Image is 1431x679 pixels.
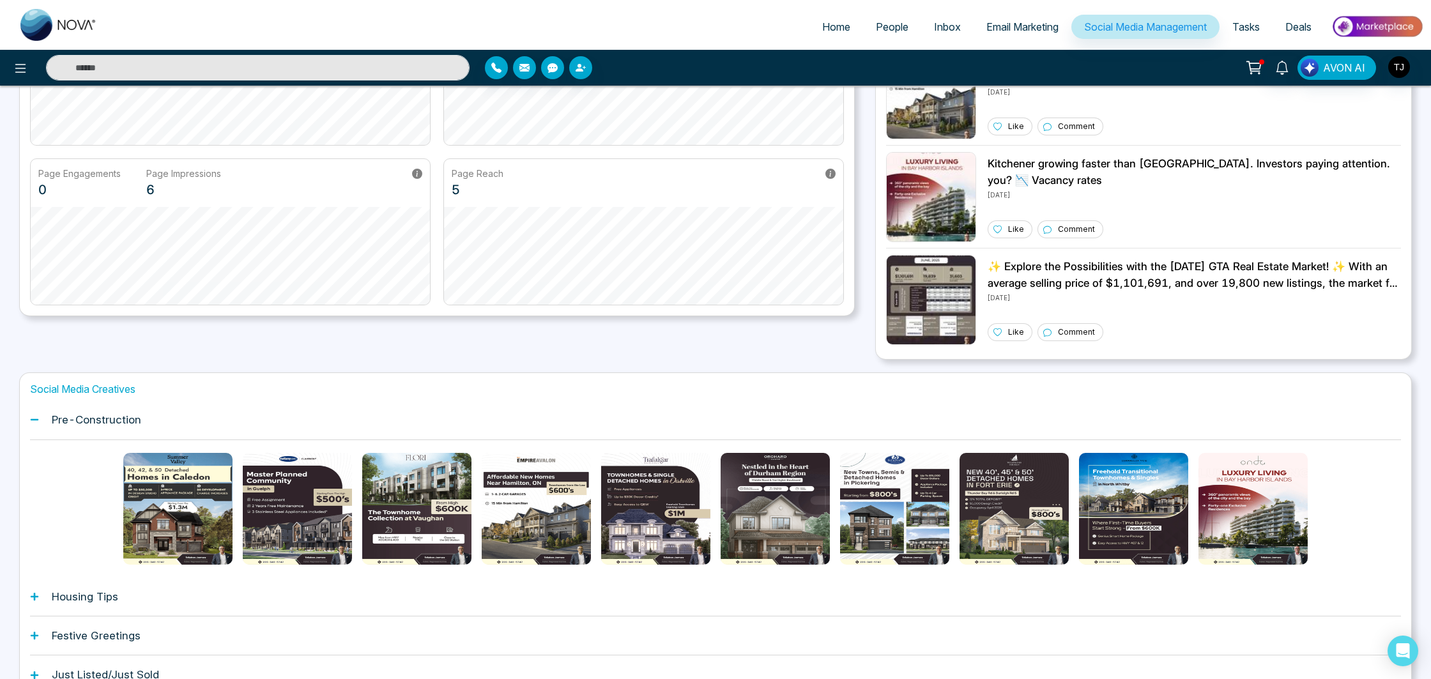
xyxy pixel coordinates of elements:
[876,20,908,33] span: People
[52,590,118,603] h1: Housing Tips
[30,383,1401,395] h1: Social Media Creatives
[52,413,141,426] h1: Pre-Construction
[1058,224,1095,235] p: Comment
[20,9,97,41] img: Nova CRM Logo
[452,180,503,199] p: 5
[1008,326,1024,338] p: Like
[886,152,976,242] img: Unable to load img.
[886,49,976,139] img: Unable to load img.
[988,291,1401,303] p: [DATE]
[1220,15,1273,39] a: Tasks
[1008,121,1024,132] p: Like
[1323,60,1365,75] span: AVON AI
[886,255,976,345] img: Unable to load img.
[1285,20,1312,33] span: Deals
[52,629,141,642] h1: Festive Greetings
[452,167,503,180] p: Page Reach
[863,15,921,39] a: People
[1388,56,1410,78] img: User Avatar
[988,156,1401,188] p: Kitchener growing faster than [GEOGRAPHIC_DATA]. Investors paying attention. you? 📉 Vacancy rates
[38,180,121,199] p: 0
[809,15,863,39] a: Home
[1058,121,1095,132] p: Comment
[1301,59,1319,77] img: Lead Flow
[1084,20,1207,33] span: Social Media Management
[1232,20,1260,33] span: Tasks
[934,20,961,33] span: Inbox
[1008,224,1024,235] p: Like
[146,167,221,180] p: Page Impressions
[988,86,1401,97] p: [DATE]
[1297,56,1376,80] button: AVON AI
[1058,326,1095,338] p: Comment
[1331,12,1423,41] img: Market-place.gif
[988,188,1401,200] p: [DATE]
[1273,15,1324,39] a: Deals
[986,20,1059,33] span: Email Marketing
[38,167,121,180] p: Page Engagements
[988,259,1401,291] p: ✨ Explore the Possibilities with the [DATE] GTA Real Estate Market! ✨ With an average selling pri...
[1071,15,1220,39] a: Social Media Management
[921,15,974,39] a: Inbox
[822,20,850,33] span: Home
[1388,636,1418,666] div: Open Intercom Messenger
[146,180,221,199] p: 6
[974,15,1071,39] a: Email Marketing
